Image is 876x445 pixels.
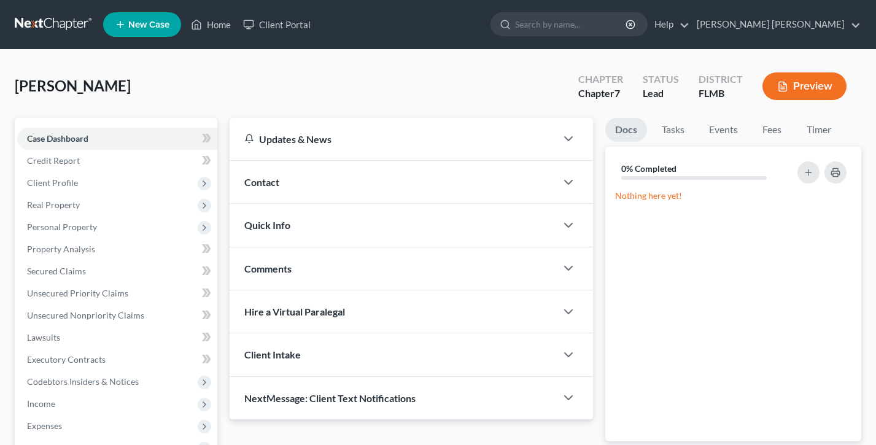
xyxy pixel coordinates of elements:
[27,133,88,144] span: Case Dashboard
[699,87,743,101] div: FLMB
[17,238,217,260] a: Property Analysis
[244,263,292,274] span: Comments
[27,155,80,166] span: Credit Report
[27,288,128,298] span: Unsecured Priority Claims
[643,72,679,87] div: Status
[27,354,106,365] span: Executory Contracts
[615,190,851,202] p: Nothing here yet!
[244,133,541,145] div: Updates & News
[27,222,97,232] span: Personal Property
[27,199,80,210] span: Real Property
[17,128,217,150] a: Case Dashboard
[185,14,237,36] a: Home
[605,118,647,142] a: Docs
[27,332,60,342] span: Lawsuits
[699,72,743,87] div: District
[652,118,694,142] a: Tasks
[17,150,217,172] a: Credit Report
[621,163,676,174] strong: 0% Completed
[27,244,95,254] span: Property Analysis
[244,176,279,188] span: Contact
[614,87,620,99] span: 7
[15,77,131,95] span: [PERSON_NAME]
[643,87,679,101] div: Lead
[648,14,689,36] a: Help
[17,349,217,371] a: Executory Contracts
[244,306,345,317] span: Hire a Virtual Paralegal
[797,118,841,142] a: Timer
[27,376,139,387] span: Codebtors Insiders & Notices
[128,20,169,29] span: New Case
[578,72,623,87] div: Chapter
[691,14,861,36] a: [PERSON_NAME] [PERSON_NAME]
[17,304,217,327] a: Unsecured Nonpriority Claims
[578,87,623,101] div: Chapter
[753,118,792,142] a: Fees
[17,327,217,349] a: Lawsuits
[17,260,217,282] a: Secured Claims
[244,349,301,360] span: Client Intake
[27,420,62,431] span: Expenses
[237,14,317,36] a: Client Portal
[244,392,416,404] span: NextMessage: Client Text Notifications
[762,72,847,100] button: Preview
[17,282,217,304] a: Unsecured Priority Claims
[699,118,748,142] a: Events
[27,177,78,188] span: Client Profile
[27,398,55,409] span: Income
[27,266,86,276] span: Secured Claims
[515,13,627,36] input: Search by name...
[27,310,144,320] span: Unsecured Nonpriority Claims
[244,219,290,231] span: Quick Info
